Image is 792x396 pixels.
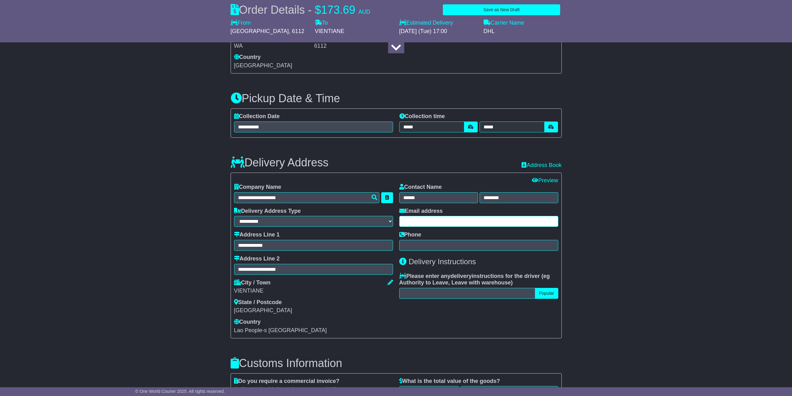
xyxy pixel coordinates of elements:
div: VIENTIANE [234,288,393,294]
label: Company Name [234,184,281,191]
h3: Delivery Address [231,156,329,169]
label: Collection time [399,113,445,120]
label: From [231,20,251,26]
label: Please enter any instructions for the driver ( ) [399,273,558,286]
label: Contact Name [399,184,442,191]
label: Yes [333,386,341,392]
span: , 6112 [289,28,304,34]
div: [DATE] (Tue) 17:00 [399,28,477,35]
button: Popular [535,288,558,299]
h3: Customs Information [231,357,562,370]
label: City / Town [234,279,271,286]
div: DHL [484,28,562,35]
div: [GEOGRAPHIC_DATA] [234,307,313,314]
span: AUD [359,9,370,15]
span: [GEOGRAPHIC_DATA] [234,62,292,69]
label: Country [234,319,261,326]
span: eg Authority to Leave, Leave with warehouse [399,273,550,286]
label: Carrier Name [484,20,524,26]
label: Email address [399,208,443,215]
label: Not required, I already have my own [242,386,322,392]
a: Address Book [522,162,561,168]
span: $ [315,3,321,16]
span: Delivery Instructions [409,257,476,266]
a: Preview [532,177,558,184]
label: State / Postcode [234,299,282,306]
div: Order Details - [231,3,370,17]
label: Delivery Address Type [234,208,301,215]
label: Estimated Delivery [399,20,477,26]
span: 173.69 [321,3,355,16]
label: What is the total value of the goods? [399,378,500,385]
label: Phone [399,231,421,238]
label: Collection Date [234,113,280,120]
span: © One World Courier 2025. All rights reserved. [135,389,225,394]
label: Address Line 1 [234,231,280,238]
span: VIENTIANE [315,28,344,34]
label: Address Line 2 [234,255,280,262]
label: Country [234,54,261,61]
span: [GEOGRAPHIC_DATA] [231,28,289,34]
span: Lao People-s [GEOGRAPHIC_DATA] [234,327,327,333]
div: WA [234,43,313,50]
label: To [315,20,328,26]
button: Save as New Draft [443,4,560,15]
label: Do you require a commercial invoice? [234,378,340,385]
span: delivery [451,273,472,279]
h3: Pickup Date & Time [231,92,562,105]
